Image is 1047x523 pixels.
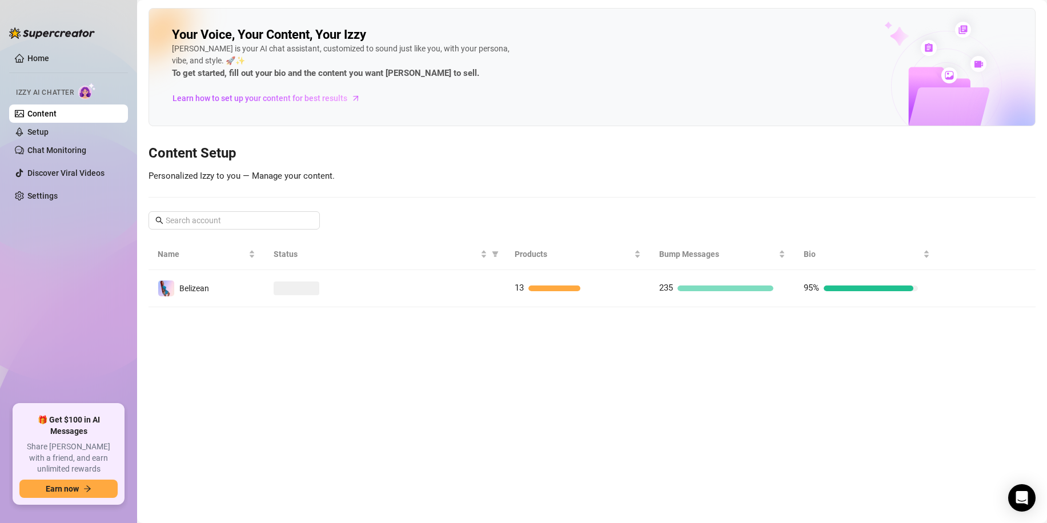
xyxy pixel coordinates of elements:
span: Products [515,248,632,260]
div: [PERSON_NAME] is your AI chat assistant, customized to sound just like you, with your persona, vi... [172,43,515,81]
a: Chat Monitoring [27,146,86,155]
span: Izzy AI Chatter [16,87,74,98]
th: Name [149,239,264,270]
span: Share [PERSON_NAME] with a friend, and earn unlimited rewards [19,441,118,475]
span: Personalized Izzy to you — Manage your content. [149,171,335,181]
span: 🎁 Get $100 in AI Messages [19,415,118,437]
span: Name [158,248,246,260]
a: Settings [27,191,58,200]
img: AI Chatter [78,83,96,99]
a: Setup [27,127,49,136]
span: 95% [804,283,819,293]
th: Products [506,239,650,270]
span: Status [274,248,478,260]
input: Search account [166,214,304,227]
span: Bump Messages [659,248,776,260]
span: Bio [804,248,921,260]
img: Belizean [158,280,174,296]
span: filter [492,251,499,258]
a: Learn how to set up your content for best results [172,89,369,107]
img: logo-BBDzfeDw.svg [9,27,95,39]
th: Bio [795,239,939,270]
button: Earn nowarrow-right [19,480,118,498]
a: Discover Viral Videos [27,168,105,178]
h2: Your Voice, Your Content, Your Izzy [172,27,366,43]
span: filter [490,246,501,263]
span: Belizean [179,284,209,293]
span: arrow-right [83,485,91,493]
div: Open Intercom Messenger [1008,484,1036,512]
span: Earn now [46,484,79,493]
span: search [155,216,163,224]
strong: To get started, fill out your bio and the content you want [PERSON_NAME] to sell. [172,68,479,78]
th: Bump Messages [650,239,795,270]
h3: Content Setup [149,144,1036,163]
th: Status [264,239,506,270]
a: Home [27,54,49,63]
span: 235 [659,283,673,293]
span: 13 [515,283,524,293]
img: ai-chatter-content-library-cLFOSyPT.png [858,9,1035,126]
span: Learn how to set up your content for best results [173,92,347,104]
span: arrow-right [350,92,362,104]
a: Content [27,109,57,118]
